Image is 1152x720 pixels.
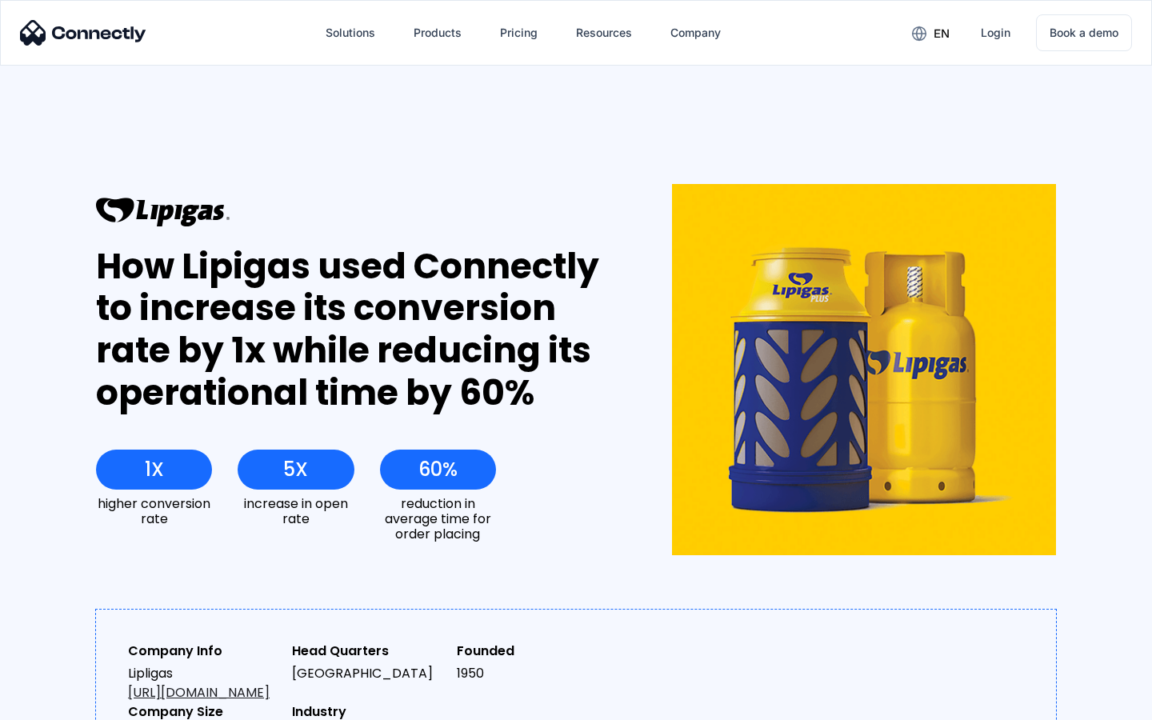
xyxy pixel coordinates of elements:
aside: Language selected: English [16,692,96,714]
a: [URL][DOMAIN_NAME] [128,683,270,702]
div: Head Quarters [292,642,443,661]
div: Login [981,22,1010,44]
div: Company Info [128,642,279,661]
div: Founded [457,642,608,661]
div: Lipligas [128,664,279,702]
ul: Language list [32,692,96,714]
div: en [934,22,950,45]
div: reduction in average time for order placing [380,496,496,542]
a: Login [968,14,1023,52]
a: Pricing [487,14,550,52]
div: Solutions [326,22,375,44]
div: How Lipigas used Connectly to increase its conversion rate by 1x while reducing its operational t... [96,246,614,414]
a: Book a demo [1036,14,1132,51]
div: Products [414,22,462,44]
div: 1950 [457,664,608,683]
div: higher conversion rate [96,496,212,526]
div: Resources [576,22,632,44]
div: 1X [145,458,164,481]
div: 60% [418,458,458,481]
div: Pricing [500,22,538,44]
img: Connectly Logo [20,20,146,46]
div: [GEOGRAPHIC_DATA] [292,664,443,683]
div: increase in open rate [238,496,354,526]
div: Company [670,22,721,44]
div: 5X [283,458,308,481]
